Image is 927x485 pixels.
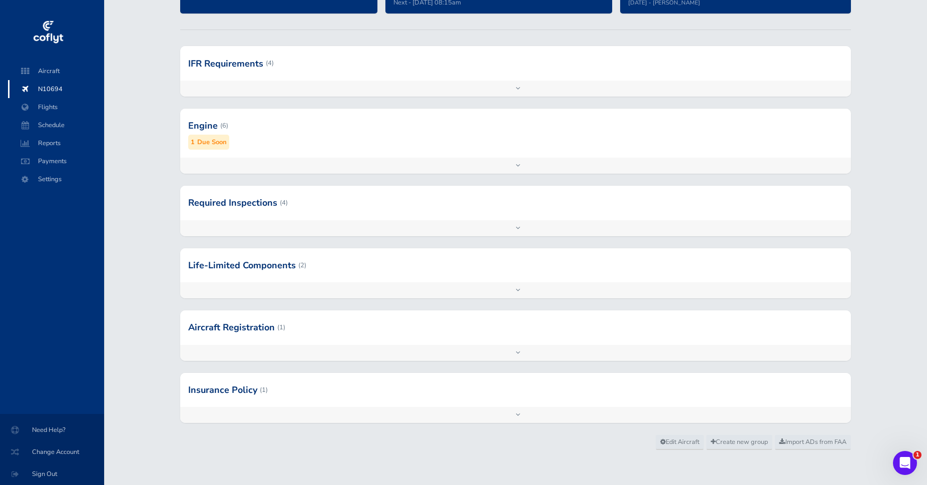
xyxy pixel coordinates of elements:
a: Import ADs from FAA [775,435,851,450]
span: Payments [18,152,94,170]
span: Aircraft [18,62,94,80]
span: Need Help? [12,421,92,439]
span: Flights [18,98,94,116]
span: Schedule [18,116,94,134]
span: Reports [18,134,94,152]
span: 1 [913,451,921,459]
img: coflyt logo [32,18,65,48]
a: Edit Aircraft [656,435,704,450]
small: Due Soon [197,137,227,148]
span: Sign Out [12,465,92,483]
a: Create new group [706,435,772,450]
span: Create new group [711,437,768,446]
span: Edit Aircraft [660,437,699,446]
span: Import ADs from FAA [779,437,846,446]
span: Settings [18,170,94,188]
iframe: Intercom live chat [893,451,917,475]
span: N10694 [18,80,94,98]
span: Change Account [12,443,92,461]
